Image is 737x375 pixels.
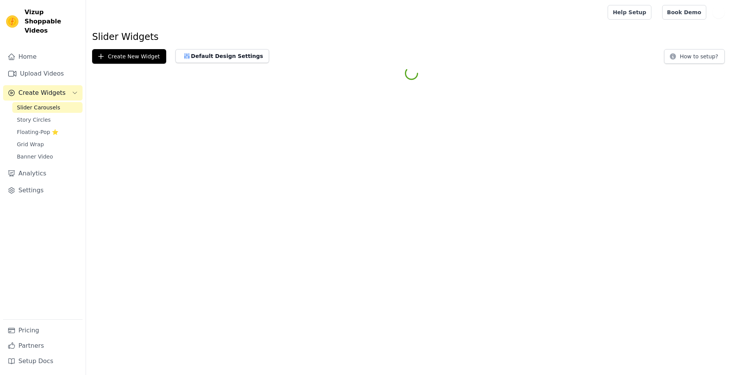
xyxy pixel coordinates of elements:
[3,323,83,338] a: Pricing
[608,5,651,20] a: Help Setup
[17,153,53,160] span: Banner Video
[6,15,18,28] img: Vizup
[3,166,83,181] a: Analytics
[662,5,706,20] a: Book Demo
[18,88,66,97] span: Create Widgets
[12,151,83,162] a: Banner Video
[12,139,83,150] a: Grid Wrap
[3,66,83,81] a: Upload Videos
[92,49,166,64] button: Create New Widget
[17,140,44,148] span: Grid Wrap
[25,8,79,35] span: Vizup Shoppable Videos
[3,49,83,64] a: Home
[17,116,51,124] span: Story Circles
[3,183,83,198] a: Settings
[664,49,725,64] button: How to setup?
[175,49,269,63] button: Default Design Settings
[92,31,731,43] h1: Slider Widgets
[12,127,83,137] a: Floating-Pop ⭐
[17,128,58,136] span: Floating-Pop ⭐
[17,104,60,111] span: Slider Carousels
[3,354,83,369] a: Setup Docs
[664,55,725,62] a: How to setup?
[12,114,83,125] a: Story Circles
[3,85,83,101] button: Create Widgets
[12,102,83,113] a: Slider Carousels
[3,338,83,354] a: Partners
